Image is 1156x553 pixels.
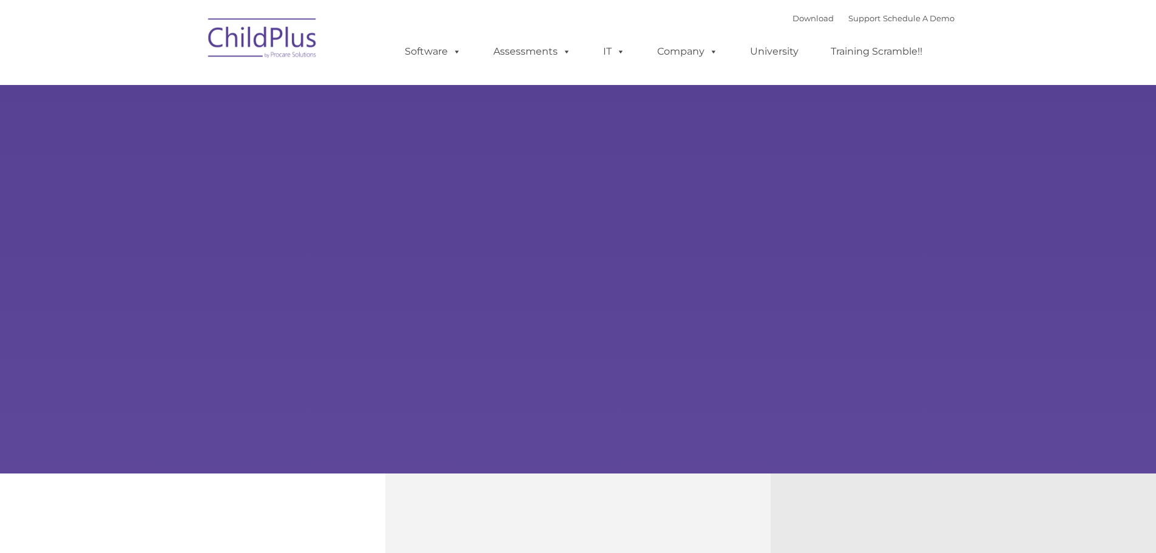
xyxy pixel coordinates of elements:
[202,10,323,70] img: ChildPlus by Procare Solutions
[393,39,473,64] a: Software
[883,13,955,23] a: Schedule A Demo
[591,39,637,64] a: IT
[793,13,955,23] font: |
[819,39,935,64] a: Training Scramble!!
[481,39,583,64] a: Assessments
[848,13,881,23] a: Support
[793,13,834,23] a: Download
[645,39,730,64] a: Company
[738,39,811,64] a: University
